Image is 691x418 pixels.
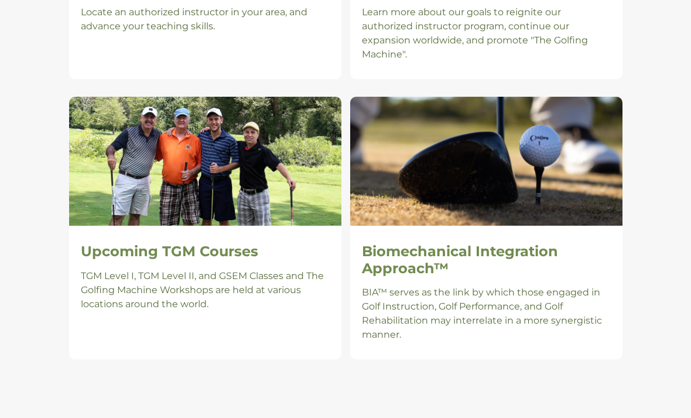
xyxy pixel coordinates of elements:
[362,243,611,277] h2: Biomechanical Integration Approach™
[362,5,611,62] p: Learn more about our goals to reignite our authorized instructor program, continue our expansion ...
[81,5,330,33] p: Locate an authorized instructor in your area, and advance your teaching skills.
[81,243,330,260] h2: Upcoming TGM Courses
[81,269,330,311] p: TGM Level I, TGM Level II, and GSEM Classes and The Golfing Machine Workshops are held at various...
[362,286,611,342] p: BIA™ serves as the link by which those engaged in Golf Instruction, Golf Performance, and Golf Re...
[350,97,622,360] a: Biomechanical Integration Approach™ BIA™ serves as the link by which those engaged in Golf Instru...
[69,97,341,360] a: Upcoming TGM Courses TGM Level I, TGM Level II, and GSEM Classes and The Golfing Machine Workshop...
